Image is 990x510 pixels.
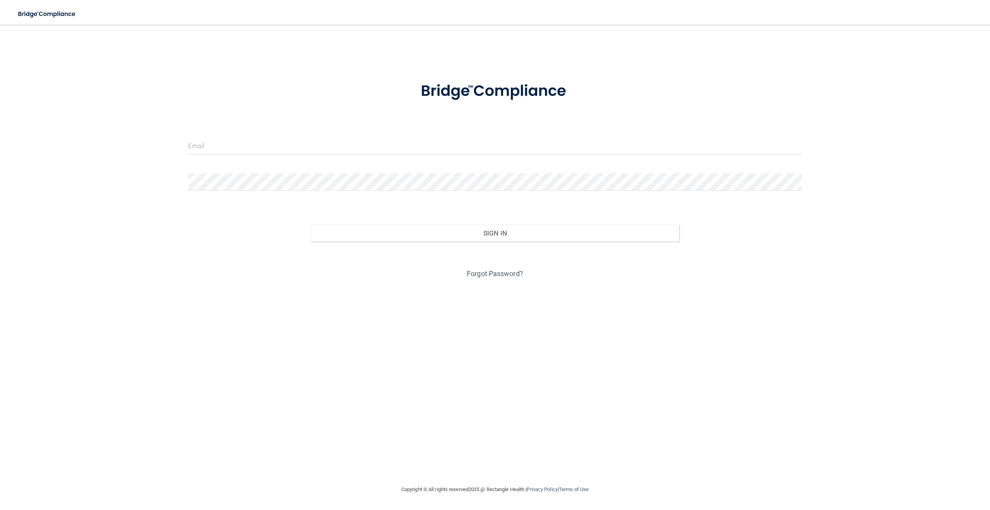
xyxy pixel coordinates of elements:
[527,486,557,492] a: Privacy Policy
[559,486,589,492] a: Terms of Use
[405,71,585,111] img: bridge_compliance_login_screen.278c3ca4.svg
[12,6,83,22] img: bridge_compliance_login_screen.278c3ca4.svg
[354,477,636,502] div: Copyright © All rights reserved 2025 @ Rectangle Health | |
[467,269,523,278] a: Forgot Password?
[188,137,802,154] input: Email
[311,225,679,242] button: Sign In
